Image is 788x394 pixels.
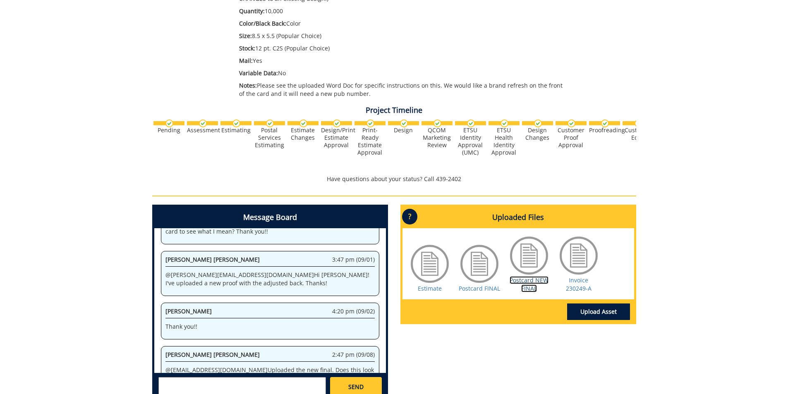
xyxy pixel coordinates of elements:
div: Pending [153,127,184,134]
span: Quantity: [239,7,265,15]
a: Upload Asset [567,303,630,320]
p: Have questions about your status? Call 439-2402 [152,175,636,183]
span: SEND [348,383,364,391]
a: Invoice 230249-A [566,276,592,292]
div: QCOM Marketing Review [422,127,453,149]
p: @ [EMAIL_ADDRESS][DOMAIN_NAME] Uploaded the new final. Does this look good? [165,366,375,382]
div: Postal Services Estimating [254,127,285,149]
img: checkmark [165,119,173,127]
a: Postcard NEW FINAL [510,276,548,292]
span: [PERSON_NAME] [PERSON_NAME] [165,256,260,263]
div: ETSU Identity Approval (UMC) [455,127,486,156]
img: checkmark [434,119,441,127]
p: Color [239,19,563,28]
img: checkmark [299,119,307,127]
div: Assessment [187,127,218,134]
img: checkmark [601,119,609,127]
p: Thank you!! [165,322,375,331]
p: 12 pt. C2S (Popular Choice) [239,44,563,53]
p: ? [402,209,417,224]
span: 2:47 pm (09/08) [332,351,375,359]
span: Stock: [239,44,255,52]
img: checkmark [366,119,374,127]
div: Estimating [220,127,251,134]
span: Size: [239,32,252,40]
img: checkmark [333,119,341,127]
div: Design/Print Estimate Approval [321,127,352,149]
img: checkmark [266,119,274,127]
img: checkmark [199,119,207,127]
div: Customer Proof Approval [556,127,587,149]
div: Estimate Changes [287,127,319,141]
img: checkmark [568,119,575,127]
a: Postcard FINAL [459,284,500,292]
a: Estimate [418,284,442,292]
h4: Uploaded Files [402,207,634,228]
p: Yes [239,57,563,65]
span: Variable Data: [239,69,278,77]
p: 10,000 [239,7,563,15]
div: Print-Ready Estimate Approval [354,127,386,156]
span: Color/Black Back: [239,19,286,27]
p: 8.5 x 5.5 (Popular Choice) [239,32,563,40]
img: checkmark [232,119,240,127]
img: checkmark [467,119,475,127]
img: checkmark [534,119,542,127]
p: @ [PERSON_NAME][EMAIL_ADDRESS][DOMAIN_NAME] Hi [PERSON_NAME]! I've uploaded a new proof with the ... [165,271,375,287]
span: Mail: [239,57,253,64]
div: ETSU Health Identity Approval [489,127,520,156]
h4: Message Board [154,207,386,228]
img: checkmark [501,119,508,127]
h4: Project Timeline [152,106,636,115]
div: Proofreading [589,127,620,134]
span: Notes: [239,81,257,89]
span: [PERSON_NAME] [PERSON_NAME] [165,351,260,358]
div: Design [388,127,419,134]
div: Design Changes [522,127,553,141]
p: No [239,69,563,77]
div: Customer Edits [623,127,654,141]
span: 3:47 pm (09/01) [332,256,375,264]
img: checkmark [635,119,642,127]
span: [PERSON_NAME] [165,307,212,315]
p: Please see the uploaded Word Doc for specific instructions on this. We would like a brand refresh... [239,81,563,98]
img: checkmark [400,119,408,127]
span: 4:20 pm (09/02) [332,307,375,315]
